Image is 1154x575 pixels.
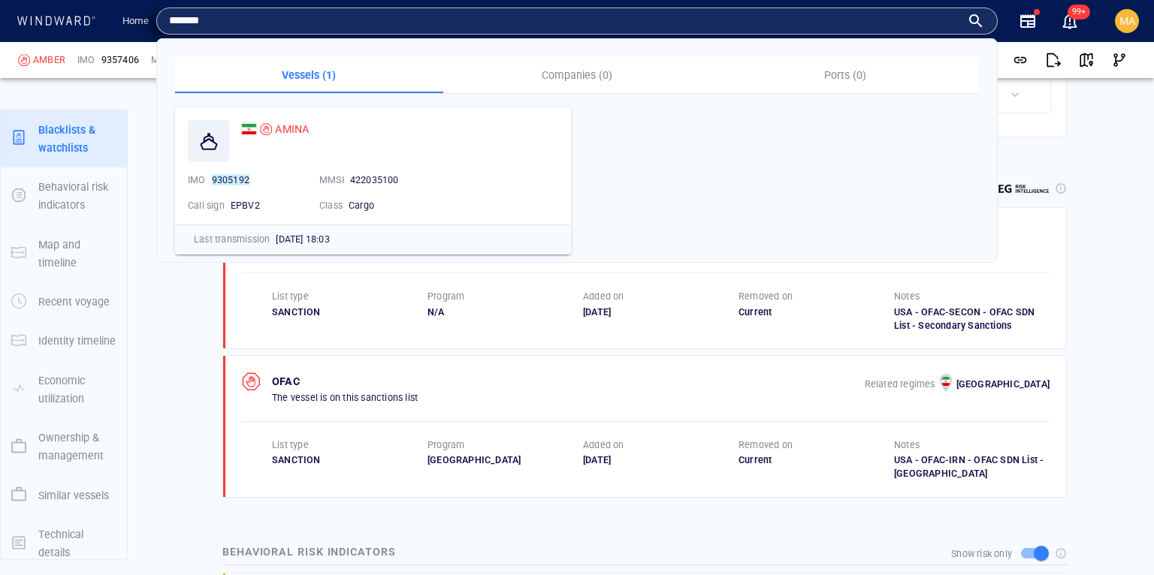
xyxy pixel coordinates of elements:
[583,290,624,303] p: Added on
[1,282,127,321] button: Recent voyage
[252,381,317,404] div: [DATE] - [DATE]
[38,486,109,504] p: Similar vessels
[38,236,116,272] p: Map and timeline
[111,8,159,35] button: Home
[1,381,127,396] a: Economic utilization
[38,429,116,465] p: Ownership & management
[221,386,249,397] span: 7 days
[758,54,781,77] div: Toggle vessel historical path
[272,438,309,452] p: List type
[1103,44,1136,77] button: Visual Link Analysis
[1,487,127,501] a: Similar vessels
[209,379,348,405] button: 7 days[DATE]-[DATE]
[1,167,127,225] button: Behavioral risk indicators
[38,293,110,311] p: Recent voyage
[231,200,260,211] span: EPBV2
[272,290,309,303] p: List type
[781,54,805,77] div: tooltips.createAOI
[1,294,127,309] a: Recent voyage
[736,54,758,77] div: Focus on vessel path
[206,444,272,461] a: Mapbox logo
[1,333,127,348] a: Identity timeline
[894,306,1050,333] div: USA - OFAC-SECON - OFAC SDN List - Secondary Sanctions
[276,233,329,245] span: [DATE] 18:03
[583,453,739,467] div: [DATE]
[1,225,127,283] button: Map and timeline
[38,178,116,215] p: Behavioral risk indicators
[260,123,272,135] div: Sanctioned
[272,453,427,467] div: SANCTION
[1,110,127,168] button: Blacklists & watchlists
[272,372,418,390] p: OFAC
[1070,44,1103,77] button: View on map
[77,53,95,67] p: IMO
[1,418,127,476] button: Ownership & management
[319,173,344,187] p: MMSI
[275,120,309,138] span: AMINA
[188,173,206,187] p: IMO
[38,121,116,158] p: Blacklists & watchlists
[427,306,583,319] div: N/A
[698,54,736,77] button: Export vessel information
[319,199,343,212] p: Class
[212,174,249,185] mark: 9305192
[151,53,176,67] p: MMSI
[349,199,439,212] div: Cargo
[427,453,583,467] div: [GEOGRAPHIC_DATA]
[720,66,970,84] p: Ports (0)
[8,15,74,38] div: Activity timeline
[188,199,225,212] p: Call sign
[101,53,139,67] span: 9357406
[194,233,270,246] p: Last transmission
[38,332,116,350] p: Identity timeline
[116,8,155,35] a: Home
[350,174,399,185] span: 422035100
[452,66,702,84] p: Companies (0)
[1,439,127,453] a: Ownership & management
[18,54,30,66] div: Sanctioned
[241,120,309,138] a: AMINA
[272,306,427,319] div: SANCTION
[77,15,104,38] div: (1980)
[894,453,1050,480] div: USA - OFAC-IRN - OFAC SDN List - [GEOGRAPHIC_DATA]
[1,188,127,203] a: Behavioral risk indicators
[894,290,920,303] p: Notes
[739,306,894,319] div: Current
[272,391,418,405] p: The vessel is on this sanctions list
[1052,3,1088,39] button: 99+
[1037,44,1070,77] button: Export report
[739,453,894,467] div: Current
[1090,507,1143,564] iframe: Chat
[1112,6,1142,36] button: MA
[165,15,177,38] div: Compliance Activities
[865,378,935,391] p: Related regimes
[739,290,793,303] p: Removed on
[739,438,793,452] p: Removed on
[1119,15,1135,27] span: MA
[1,131,127,145] a: Blacklists & watchlists
[583,438,624,452] p: Added on
[1,361,127,419] button: Economic utilization
[1,535,127,549] a: Technical details
[38,372,116,408] p: Economic utilization
[1068,5,1090,20] span: 99+
[427,438,464,452] p: Program
[38,525,116,562] p: Technical details
[781,54,805,77] button: Create an AOI.
[951,547,1012,561] p: Show risk only
[1,476,127,515] button: Similar vessels
[1,515,127,573] button: Technical details
[275,123,309,135] span: AMINA
[33,53,65,67] div: AMBER
[184,66,434,84] p: Vessels (1)
[1,321,127,360] button: Identity timeline
[894,438,920,452] p: Notes
[583,306,739,319] div: [DATE]
[956,378,1050,391] p: [GEOGRAPHIC_DATA]
[427,290,464,303] p: Program
[805,54,828,77] div: Toggle map information layers
[1,245,127,260] a: Map and timeline
[1061,12,1079,30] div: Notification center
